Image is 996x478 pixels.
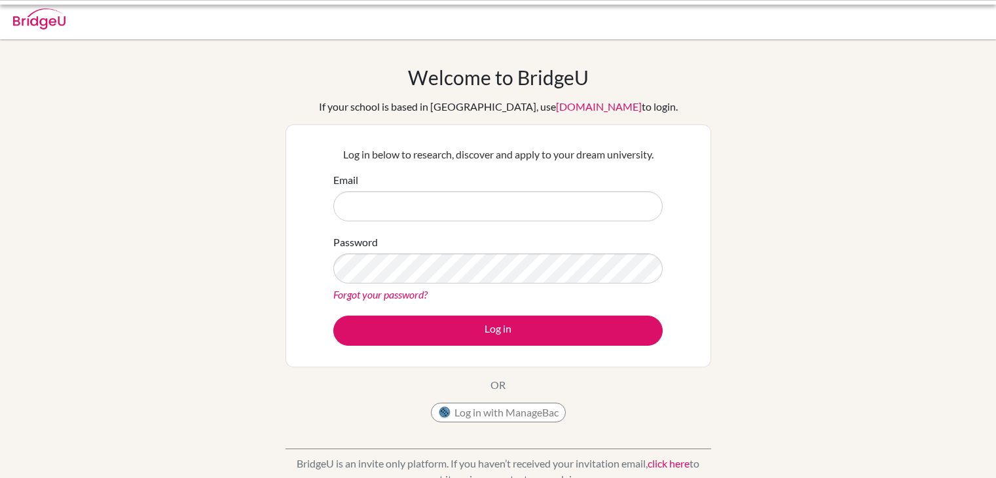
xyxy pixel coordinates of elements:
button: Log in with ManageBac [431,403,566,422]
a: [DOMAIN_NAME] [556,100,642,113]
a: Forgot your password? [333,288,428,301]
label: Email [333,172,358,188]
label: Password [333,234,378,250]
button: Log in [333,316,663,346]
p: Log in below to research, discover and apply to your dream university. [333,147,663,162]
p: OR [490,377,506,393]
img: Bridge-U [13,9,65,29]
a: click here [648,457,690,469]
div: If your school is based in [GEOGRAPHIC_DATA], use to login. [319,99,678,115]
h1: Welcome to BridgeU [408,65,589,89]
